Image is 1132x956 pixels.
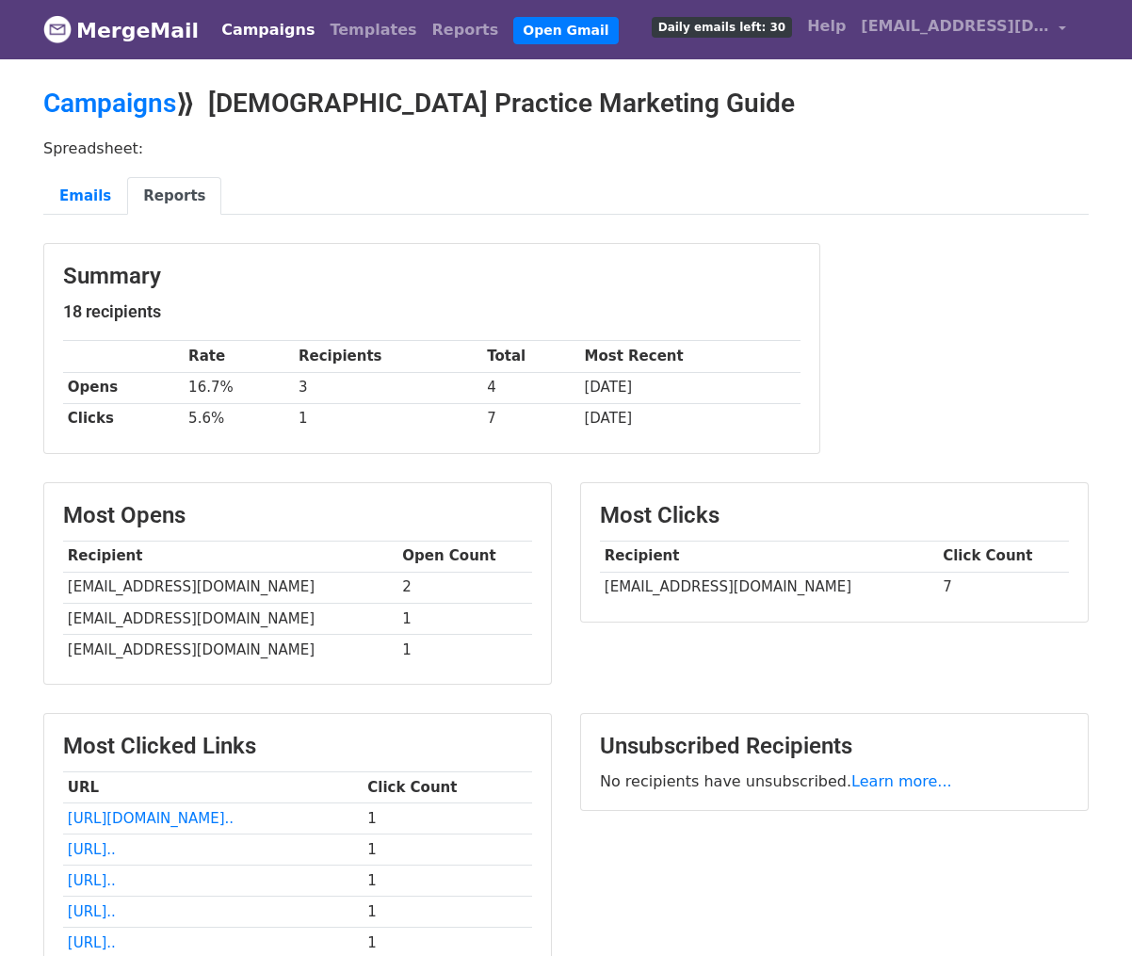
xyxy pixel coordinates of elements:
a: [URL][DOMAIN_NAME].. [68,810,234,827]
a: MergeMail [43,10,199,50]
h2: ⟫ [DEMOGRAPHIC_DATA] Practice Marketing Guide [43,88,1089,120]
a: Campaigns [214,11,322,49]
img: MergeMail logo [43,15,72,43]
a: Templates [322,11,424,49]
th: URL [63,771,363,802]
th: Recipient [600,541,938,572]
a: [URL].. [68,934,116,951]
td: 4 [482,372,579,403]
td: 16.7% [184,372,294,403]
h3: Summary [63,263,800,290]
h3: Most Clicks [600,502,1069,529]
td: [EMAIL_ADDRESS][DOMAIN_NAME] [63,572,397,603]
a: [URL].. [68,841,116,858]
td: [EMAIL_ADDRESS][DOMAIN_NAME] [63,634,397,665]
th: Most Recent [580,341,800,372]
p: Spreadsheet: [43,138,1089,158]
td: 2 [397,572,532,603]
a: Reports [425,11,507,49]
a: Open Gmail [513,17,618,44]
td: 1 [397,634,532,665]
td: [DATE] [580,403,800,434]
a: [EMAIL_ADDRESS][DOMAIN_NAME] [853,8,1074,52]
span: [EMAIL_ADDRESS][DOMAIN_NAME] [861,15,1049,38]
td: 1 [363,802,532,834]
a: [URL].. [68,903,116,920]
th: Opens [63,372,184,403]
td: 7 [482,403,579,434]
td: 3 [294,372,482,403]
h3: Most Clicked Links [63,733,532,760]
th: Open Count [397,541,532,572]
td: 7 [938,572,1069,603]
h3: Unsubscribed Recipients [600,733,1069,760]
td: 1 [294,403,482,434]
th: Clicks [63,403,184,434]
a: Emails [43,177,127,216]
th: Recipient [63,541,397,572]
td: [EMAIL_ADDRESS][DOMAIN_NAME] [63,603,397,634]
a: Reports [127,177,221,216]
th: Rate [184,341,294,372]
th: Recipients [294,341,482,372]
td: [DATE] [580,372,800,403]
th: Click Count [938,541,1069,572]
td: 1 [363,834,532,865]
td: 1 [397,603,532,634]
p: No recipients have unsubscribed. [600,771,1069,791]
h3: Most Opens [63,502,532,529]
h5: 18 recipients [63,301,800,322]
a: Campaigns [43,88,176,119]
th: Click Count [363,771,532,802]
td: 1 [363,866,532,897]
th: Total [482,341,579,372]
a: Help [800,8,853,45]
td: 5.6% [184,403,294,434]
td: [EMAIL_ADDRESS][DOMAIN_NAME] [600,572,938,603]
a: Daily emails left: 30 [644,8,800,45]
span: Daily emails left: 30 [652,17,792,38]
td: 1 [363,897,532,928]
a: [URL].. [68,872,116,889]
a: Learn more... [851,772,952,790]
